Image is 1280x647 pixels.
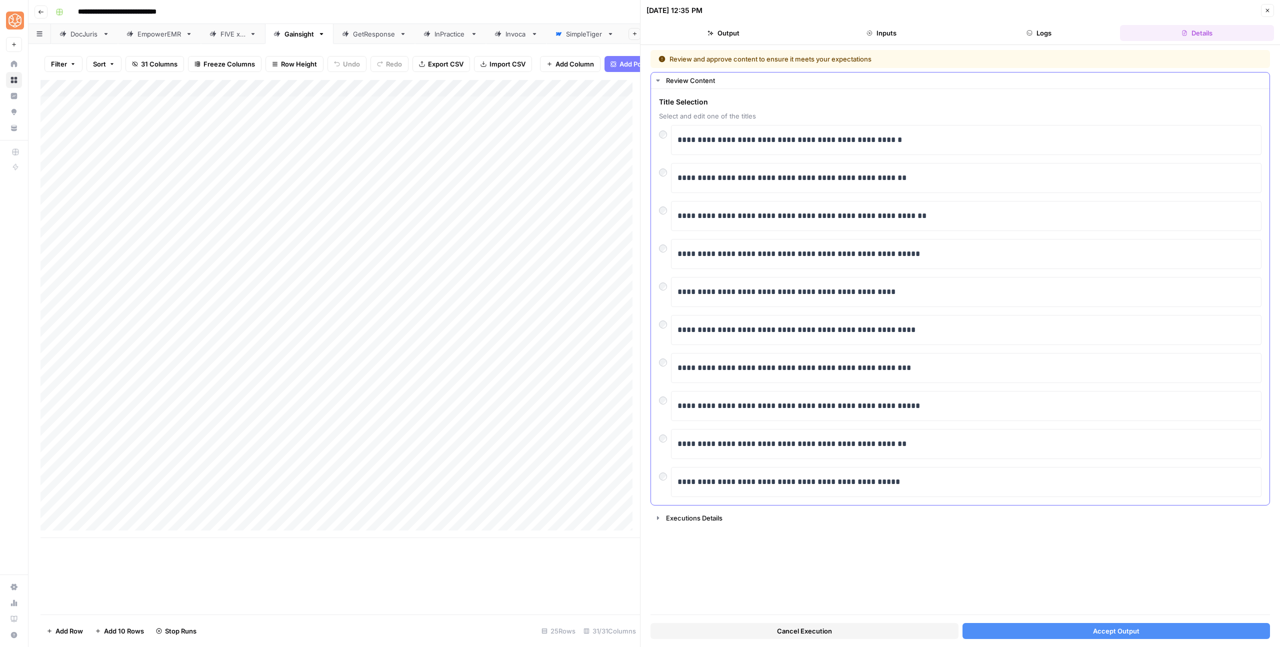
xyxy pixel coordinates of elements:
[6,611,22,627] a: Learning Hub
[555,59,594,69] span: Add Column
[651,510,1269,526] button: Executions Details
[579,623,640,639] div: 31/31 Columns
[44,56,82,72] button: Filter
[203,59,255,69] span: Freeze Columns
[386,59,402,69] span: Redo
[55,626,83,636] span: Add Row
[474,56,532,72] button: Import CSV
[804,25,958,41] button: Inputs
[651,72,1269,88] button: Review Content
[201,24,265,44] a: FIVE x 5
[777,626,832,636] span: Cancel Execution
[284,29,314,39] div: Gainsight
[93,59,106,69] span: Sort
[489,59,525,69] span: Import CSV
[646,5,702,15] div: [DATE] 12:35 PM
[659,97,1261,107] span: Title Selection
[1093,626,1139,636] span: Accept Output
[40,623,89,639] button: Add Row
[150,623,202,639] button: Stop Runs
[6,595,22,611] a: Usage
[658,54,1067,64] div: Review and approve content to ensure it meets your expectations
[6,56,22,72] a: Home
[6,8,22,33] button: Workspace: SimpleTiger
[604,56,680,72] button: Add Power Agent
[70,29,98,39] div: DocJuris
[619,59,674,69] span: Add Power Agent
[415,24,486,44] a: InPractice
[650,623,958,639] button: Cancel Execution
[434,29,466,39] div: InPractice
[281,59,317,69] span: Row Height
[505,29,527,39] div: Invoca
[165,626,196,636] span: Stop Runs
[646,25,800,41] button: Output
[89,623,150,639] button: Add 10 Rows
[6,88,22,104] a: Insights
[353,29,395,39] div: GetResponse
[6,627,22,643] button: Help + Support
[51,24,118,44] a: DocJuris
[104,626,144,636] span: Add 10 Rows
[188,56,261,72] button: Freeze Columns
[6,120,22,136] a: Your Data
[546,24,622,44] a: SimpleTiger
[370,56,408,72] button: Redo
[265,56,323,72] button: Row Height
[1120,25,1274,41] button: Details
[540,56,600,72] button: Add Column
[333,24,415,44] a: GetResponse
[962,25,1116,41] button: Logs
[486,24,546,44] a: Invoca
[86,56,121,72] button: Sort
[141,59,177,69] span: 31 Columns
[220,29,245,39] div: FIVE x 5
[327,56,366,72] button: Undo
[666,75,1263,85] div: Review Content
[51,59,67,69] span: Filter
[659,111,1261,121] span: Select and edit one of the titles
[6,104,22,120] a: Opportunities
[428,59,463,69] span: Export CSV
[566,29,603,39] div: SimpleTiger
[412,56,470,72] button: Export CSV
[6,11,24,29] img: SimpleTiger Logo
[666,513,1263,523] div: Executions Details
[537,623,579,639] div: 25 Rows
[137,29,181,39] div: EmpowerEMR
[651,89,1269,505] div: Review Content
[118,24,201,44] a: EmpowerEMR
[125,56,184,72] button: 31 Columns
[6,72,22,88] a: Browse
[265,24,333,44] a: Gainsight
[343,59,360,69] span: Undo
[6,579,22,595] a: Settings
[962,623,1270,639] button: Accept Output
